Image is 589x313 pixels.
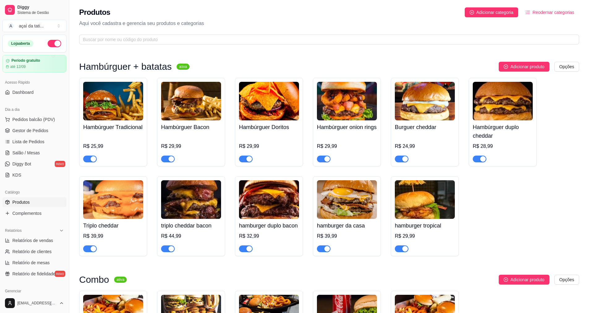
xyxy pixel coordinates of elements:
[395,143,455,150] div: R$ 24,99
[12,161,31,167] span: Diggy Bot
[83,232,143,240] div: R$ 39,99
[2,236,66,245] a: Relatórios de vendas
[5,228,22,233] span: Relatórios
[2,258,66,268] a: Relatório de mesas
[532,9,574,16] span: Reodernar categorias
[79,7,110,17] h2: Produtos
[17,301,57,306] span: [EMAIL_ADDRESS][DOMAIN_NAME]
[473,143,533,150] div: R$ 28,99
[499,62,549,72] button: Adicionar produto
[395,82,455,120] img: product-image
[239,180,299,219] img: product-image
[2,286,66,296] div: Gerenciar
[395,221,455,230] h4: hamburger tropical
[83,123,143,131] h4: Hambúrguer Tradicional
[2,197,66,207] a: Produtos
[12,127,48,134] span: Gestor de Pedidos
[2,187,66,197] div: Catálogo
[2,247,66,257] a: Relatório de clientes
[83,82,143,120] img: product-image
[317,143,377,150] div: R$ 29,99
[12,116,55,123] span: Pedidos balcão (PDV)
[12,260,50,266] span: Relatório de mesas
[2,55,66,73] a: Período gratuitoaté 12/09
[239,82,299,120] img: product-image
[395,232,455,240] div: R$ 29,99
[161,180,221,219] img: product-image
[83,180,143,219] img: product-image
[239,232,299,240] div: R$ 32,99
[521,7,579,17] button: Reodernar categorias
[510,276,544,283] span: Adicionar produto
[395,180,455,219] img: product-image
[2,137,66,147] a: Lista de Pedidos
[473,123,533,140] h4: Hambúrguer duplo cheddar
[12,199,30,205] span: Produtos
[83,221,143,230] h4: Triplo cheddar
[317,221,377,230] h4: hamburger da casa
[317,82,377,120] img: product-image
[10,64,26,69] article: até 12/09
[19,23,44,29] div: açaí da tati ...
[79,20,579,27] p: Aqui você cadastra e gerencia seu produtos e categorias
[17,5,64,10] span: Diggy
[12,89,34,95] span: Dashboard
[2,20,66,32] button: Select a team
[48,40,61,47] button: Alterar Status
[559,63,574,70] span: Opções
[2,170,66,180] a: KDS
[12,248,52,255] span: Relatório de clientes
[317,232,377,240] div: R$ 39,99
[161,123,221,131] h4: Hambúrguer Bacon
[504,278,508,282] span: plus-circle
[2,148,66,158] a: Salão / Mesas
[177,64,189,70] sup: ativa
[8,40,33,47] div: Loja aberta
[239,123,299,131] h4: Hambúrguer Doritos
[11,58,40,63] article: Período gratuito
[161,82,221,120] img: product-image
[12,172,21,178] span: KDS
[161,221,221,230] h4: triplo cheddar bacon
[554,62,579,72] button: Opções
[114,277,127,283] sup: ativa
[504,65,508,69] span: plus-circle
[2,105,66,115] div: Dia a dia
[79,276,109,283] h3: Combo
[317,123,377,131] h4: Hambúrguer onion rings
[465,7,519,17] button: Adicionar categoria
[8,23,14,29] span: A
[83,36,570,43] input: Buscar por nome ou código do produto
[2,159,66,169] a: Diggy Botnovo
[473,82,533,120] img: product-image
[12,139,45,145] span: Lista de Pedidos
[12,237,53,244] span: Relatórios de vendas
[526,10,530,15] span: ordered-list
[83,143,143,150] div: R$ 25,99
[2,126,66,136] a: Gestor de Pedidos
[161,232,221,240] div: R$ 44,99
[317,180,377,219] img: product-image
[161,143,221,150] div: R$ 29,99
[79,63,172,70] h3: Hambúrguer + batatas
[239,143,299,150] div: R$ 29,99
[2,269,66,279] a: Relatório de fidelidadenovo
[2,208,66,218] a: Complementos
[239,221,299,230] h4: hamburger duplo bacon
[510,63,544,70] span: Adicionar produto
[2,115,66,124] button: Pedidos balcão (PDV)
[2,87,66,97] a: Dashboard
[395,123,455,131] h4: Burguer cheddar
[476,9,514,16] span: Adicionar categoria
[499,275,549,285] button: Adicionar produto
[12,210,41,216] span: Complementos
[470,10,474,15] span: plus-circle
[12,271,55,277] span: Relatório de fidelidade
[12,150,40,156] span: Salão / Mesas
[2,2,66,17] a: DiggySistema de Gestão
[17,10,64,15] span: Sistema de Gestão
[2,77,66,87] div: Acesso Rápido
[2,296,66,311] button: [EMAIL_ADDRESS][DOMAIN_NAME]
